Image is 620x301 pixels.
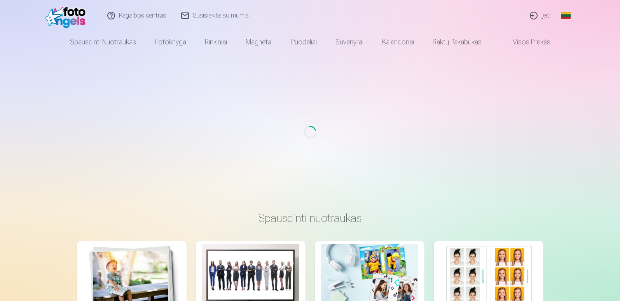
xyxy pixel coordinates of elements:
a: Visos prekės [491,31,560,53]
a: Magnetai [236,31,282,53]
a: Spausdinti nuotraukas [61,31,145,53]
a: Kalendoriai [373,31,423,53]
a: Rinkiniai [196,31,236,53]
a: Fotoknyga [145,31,196,53]
h3: Spausdinti nuotraukas [83,211,537,225]
img: /fa2 [45,3,90,28]
a: Suvenyrai [326,31,373,53]
a: Puodeliai [282,31,326,53]
a: Raktų pakabukas [423,31,491,53]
